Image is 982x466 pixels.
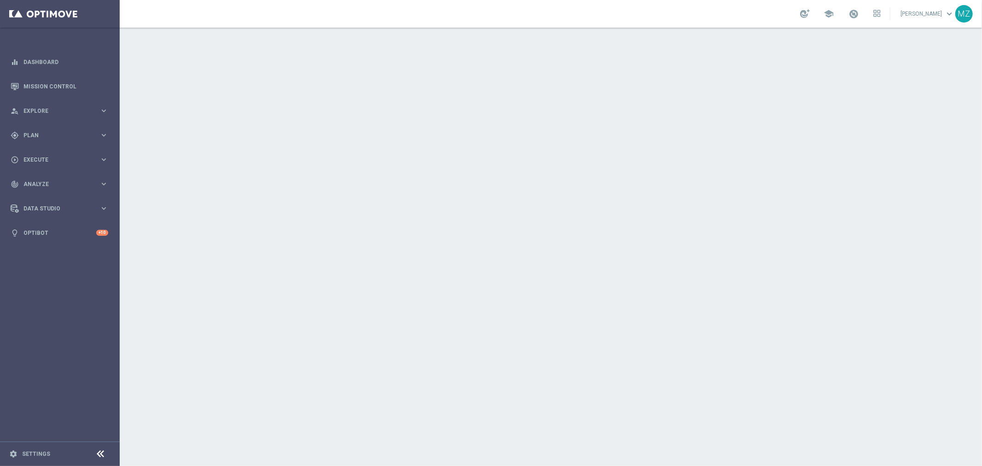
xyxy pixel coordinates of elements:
[10,156,109,163] button: play_circle_outline Execute keyboard_arrow_right
[11,131,99,140] div: Plan
[11,107,19,115] i: person_search
[11,156,19,164] i: play_circle_outline
[11,180,19,188] i: track_changes
[10,205,109,212] button: Data Studio keyboard_arrow_right
[10,229,109,237] button: lightbulb Optibot +10
[99,155,108,164] i: keyboard_arrow_right
[11,131,19,140] i: gps_fixed
[10,83,109,90] button: Mission Control
[22,451,50,457] a: Settings
[10,181,109,188] button: track_changes Analyze keyboard_arrow_right
[11,156,99,164] div: Execute
[23,206,99,211] span: Data Studio
[23,74,108,99] a: Mission Control
[9,450,17,458] i: settings
[11,204,99,213] div: Data Studio
[99,204,108,213] i: keyboard_arrow_right
[99,106,108,115] i: keyboard_arrow_right
[11,229,19,237] i: lightbulb
[10,132,109,139] button: gps_fixed Plan keyboard_arrow_right
[99,131,108,140] i: keyboard_arrow_right
[944,9,954,19] span: keyboard_arrow_down
[23,181,99,187] span: Analyze
[900,7,955,21] a: [PERSON_NAME]keyboard_arrow_down
[824,9,834,19] span: school
[10,58,109,66] button: equalizer Dashboard
[96,230,108,236] div: +10
[99,180,108,188] i: keyboard_arrow_right
[11,50,108,74] div: Dashboard
[11,180,99,188] div: Analyze
[11,107,99,115] div: Explore
[23,50,108,74] a: Dashboard
[11,74,108,99] div: Mission Control
[23,221,96,245] a: Optibot
[23,108,99,114] span: Explore
[11,221,108,245] div: Optibot
[23,133,99,138] span: Plan
[23,157,99,163] span: Execute
[10,107,109,115] button: person_search Explore keyboard_arrow_right
[11,58,19,66] i: equalizer
[955,5,973,23] div: MZ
